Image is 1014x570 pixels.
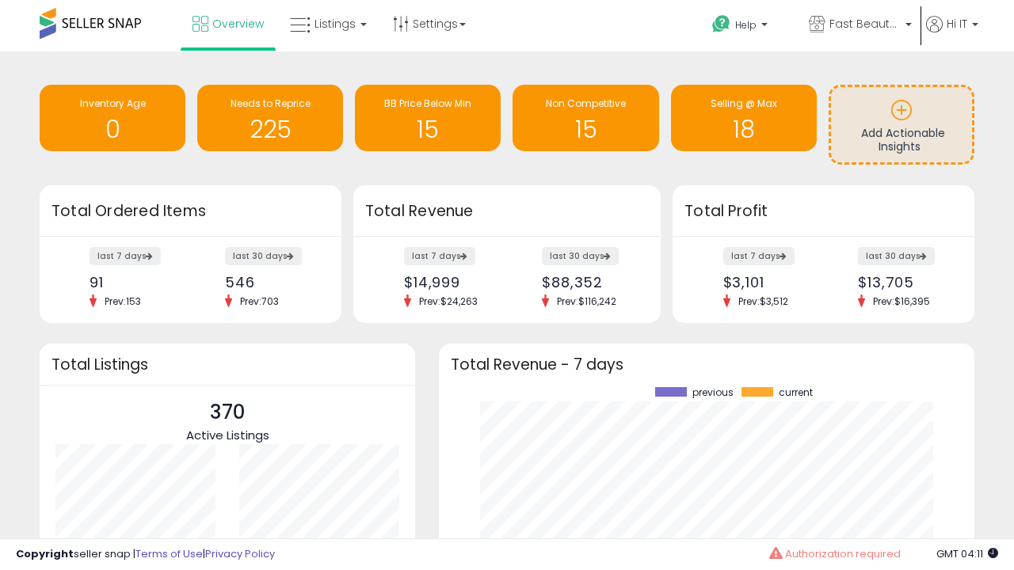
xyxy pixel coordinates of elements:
[865,294,938,308] span: Prev: $16,395
[723,247,795,265] label: last 7 days
[711,97,777,110] span: Selling @ Max
[546,97,626,110] span: Non Competitive
[365,200,649,222] h3: Total Revenue
[411,294,486,308] span: Prev: $24,263
[542,247,619,265] label: last 30 days
[926,16,978,51] a: Hi IT
[212,16,264,32] span: Overview
[936,546,998,561] span: 2025-08-14 04:11 GMT
[730,294,796,308] span: Prev: $3,512
[363,116,493,142] h1: 15
[831,87,972,162] a: Add Actionable Insights
[700,2,795,51] a: Help
[711,14,731,34] i: Get Help
[90,274,178,291] div: 91
[542,274,633,291] div: $88,352
[549,294,624,308] span: Prev: $116,242
[231,97,311,110] span: Needs to Reprice
[186,427,269,443] span: Active Listings
[51,359,403,370] h3: Total Listings
[186,397,269,427] p: 370
[692,387,734,398] span: previous
[451,359,963,370] h3: Total Revenue - 7 days
[861,125,945,155] span: Add Actionable Insights
[205,546,275,561] a: Privacy Policy
[225,247,302,265] label: last 30 days
[513,85,658,151] a: Non Competitive 15
[671,85,817,151] a: Selling @ Max 18
[355,85,501,151] a: BB Price Below Min 15
[858,274,947,291] div: $13,705
[51,200,330,222] h3: Total Ordered Items
[947,16,967,32] span: Hi IT
[829,16,901,32] span: Fast Beauty ([GEOGRAPHIC_DATA])
[197,85,343,151] a: Needs to Reprice 225
[735,18,757,32] span: Help
[232,294,287,308] span: Prev: 703
[90,247,161,265] label: last 7 days
[779,387,813,398] span: current
[40,85,185,151] a: Inventory Age 0
[314,16,356,32] span: Listings
[384,97,471,110] span: BB Price Below Min
[723,274,812,291] div: $3,101
[858,247,935,265] label: last 30 days
[135,546,203,561] a: Terms of Use
[80,97,146,110] span: Inventory Age
[48,116,177,142] h1: 0
[404,247,475,265] label: last 7 days
[520,116,650,142] h1: 15
[205,116,335,142] h1: 225
[225,274,314,291] div: 546
[97,294,149,308] span: Prev: 153
[16,547,275,562] div: seller snap | |
[684,200,963,222] h3: Total Profit
[404,274,495,291] div: $14,999
[679,116,809,142] h1: 18
[16,546,74,561] strong: Copyright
